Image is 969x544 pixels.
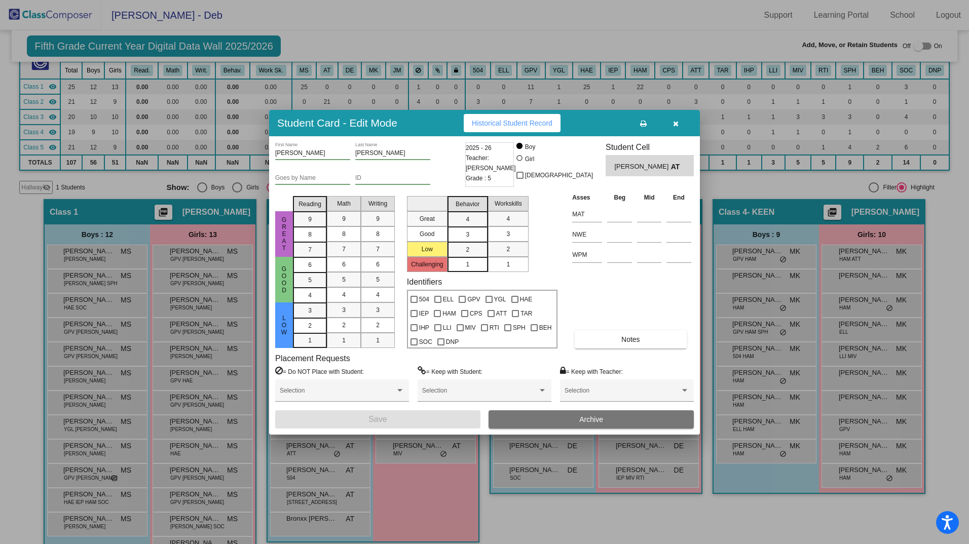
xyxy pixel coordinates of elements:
span: Writing [368,199,387,208]
input: assessment [572,247,602,262]
span: 6 [308,260,312,269]
span: 9 [376,214,380,223]
span: 504 [419,293,429,305]
span: 6 [342,260,346,269]
span: 5 [376,275,380,284]
span: 8 [342,229,346,239]
div: Girl [525,154,535,164]
span: 4 [342,290,346,299]
span: 9 [342,214,346,223]
span: 3 [376,305,380,315]
span: BEH [539,322,552,334]
span: SOC [419,336,432,348]
span: HAE [520,293,533,305]
span: CPS [470,307,482,320]
h3: Student Card - Edit Mode [277,116,397,129]
span: 3 [342,305,346,315]
span: 2 [466,245,469,254]
span: Behavior [456,200,479,209]
span: 4 [308,291,312,300]
span: Workskills [495,199,522,208]
div: Boy [525,142,536,151]
span: 5 [308,276,312,285]
button: Notes [575,330,686,348]
th: End [664,192,694,203]
span: 1 [466,260,469,269]
span: 2 [342,321,346,330]
span: 6 [376,260,380,269]
button: Save [275,410,480,429]
span: [PERSON_NAME] [PERSON_NAME] [614,162,670,172]
span: Notes [621,335,640,343]
span: Grade : 5 [466,173,491,183]
span: 1 [376,336,380,345]
span: 7 [376,245,380,254]
span: IHP [419,322,429,334]
span: Math [337,199,351,208]
label: = Keep with Student: [418,366,482,376]
span: YGL [494,293,506,305]
span: 2 [376,321,380,330]
input: goes by name [275,175,350,182]
span: 4 [376,290,380,299]
span: LLI [443,322,452,334]
label: = Keep with Teacher: [560,366,623,376]
span: 8 [376,229,380,239]
span: 2025 - 26 [466,143,492,153]
span: Low [280,315,289,336]
span: MIV [465,322,476,334]
span: 3 [466,230,469,239]
th: Beg [605,192,635,203]
th: Asses [570,192,605,203]
span: 3 [308,306,312,315]
span: HAM [442,307,456,320]
span: Historical Student Record [472,119,552,127]
span: 5 [342,275,346,284]
span: Great [280,216,289,252]
span: ATT [496,307,507,320]
span: 2 [308,321,312,330]
label: Identifiers [407,277,442,287]
span: 4 [506,214,510,223]
span: 4 [466,215,469,224]
span: Reading [299,200,321,209]
span: GPV [467,293,480,305]
span: AT [671,162,685,172]
span: 9 [308,215,312,224]
label: Placement Requests [275,354,350,363]
span: DNP [446,336,459,348]
input: assessment [572,227,602,242]
button: Archive [489,410,694,429]
span: Teacher: [PERSON_NAME] [466,153,516,173]
span: IEP [419,307,429,320]
span: 7 [308,245,312,254]
label: = Do NOT Place with Student: [275,366,364,376]
span: [DEMOGRAPHIC_DATA] [525,169,593,181]
span: Save [368,415,387,423]
span: 1 [506,260,510,269]
span: TAR [520,307,532,320]
span: 8 [308,230,312,239]
span: 1 [308,336,312,345]
button: Historical Student Record [464,114,561,132]
h3: Student Cell [606,142,694,152]
input: assessment [572,207,602,222]
span: RTI [490,322,499,334]
span: Archive [579,415,603,423]
span: 7 [342,245,346,254]
span: 3 [506,229,510,239]
span: 2 [506,245,510,254]
span: SPH [513,322,526,334]
span: 1 [342,336,346,345]
span: ELL [443,293,454,305]
span: Good [280,265,289,294]
th: Mid [635,192,664,203]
